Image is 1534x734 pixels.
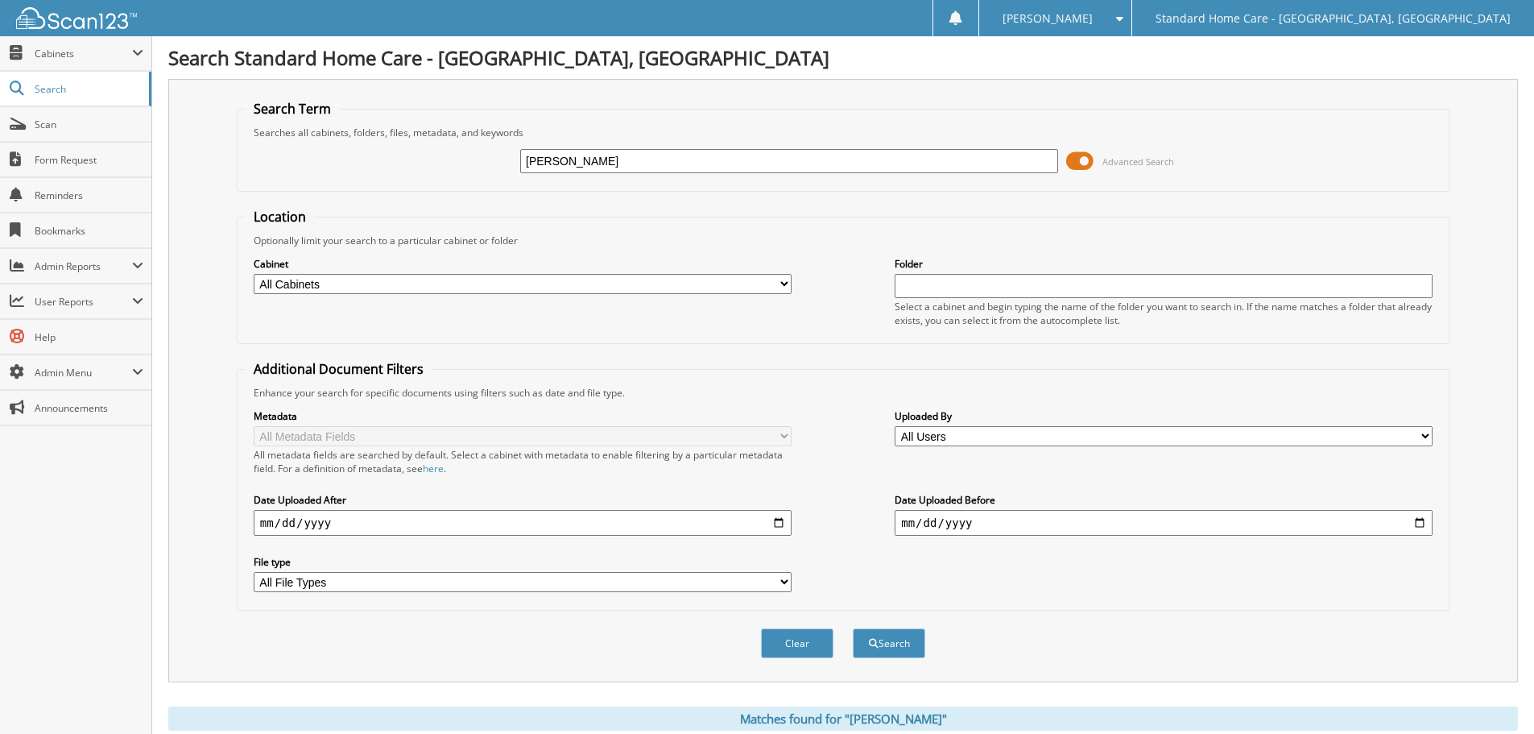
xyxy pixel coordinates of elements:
[35,330,143,344] span: Help
[35,189,143,202] span: Reminders
[254,409,792,423] label: Metadata
[35,295,132,309] span: User Reports
[761,628,833,658] button: Clear
[895,257,1433,271] label: Folder
[1003,14,1093,23] span: [PERSON_NAME]
[35,82,141,96] span: Search
[35,153,143,167] span: Form Request
[254,510,792,536] input: start
[423,462,444,475] a: here
[168,707,1518,731] div: Matches found for "[PERSON_NAME]"
[168,44,1518,71] h1: Search Standard Home Care - [GEOGRAPHIC_DATA], [GEOGRAPHIC_DATA]
[35,366,132,379] span: Admin Menu
[246,208,314,226] legend: Location
[254,448,792,475] div: All metadata fields are searched by default. Select a cabinet with metadata to enable filtering b...
[1102,156,1174,168] span: Advanced Search
[853,628,925,658] button: Search
[246,100,339,118] legend: Search Term
[895,300,1433,327] div: Select a cabinet and begin typing the name of the folder you want to search in. If the name match...
[254,257,792,271] label: Cabinet
[895,493,1433,507] label: Date Uploaded Before
[246,386,1441,400] div: Enhance your search for specific documents using filters such as date and file type.
[246,360,432,378] legend: Additional Document Filters
[1156,14,1511,23] span: Standard Home Care - [GEOGRAPHIC_DATA], [GEOGRAPHIC_DATA]
[895,510,1433,536] input: end
[246,126,1441,139] div: Searches all cabinets, folders, files, metadata, and keywords
[254,555,792,569] label: File type
[254,493,792,507] label: Date Uploaded After
[35,401,143,415] span: Announcements
[246,234,1441,247] div: Optionally limit your search to a particular cabinet or folder
[35,47,132,60] span: Cabinets
[35,118,143,131] span: Scan
[16,7,137,29] img: scan123-logo-white.svg
[895,409,1433,423] label: Uploaded By
[35,259,132,273] span: Admin Reports
[35,224,143,238] span: Bookmarks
